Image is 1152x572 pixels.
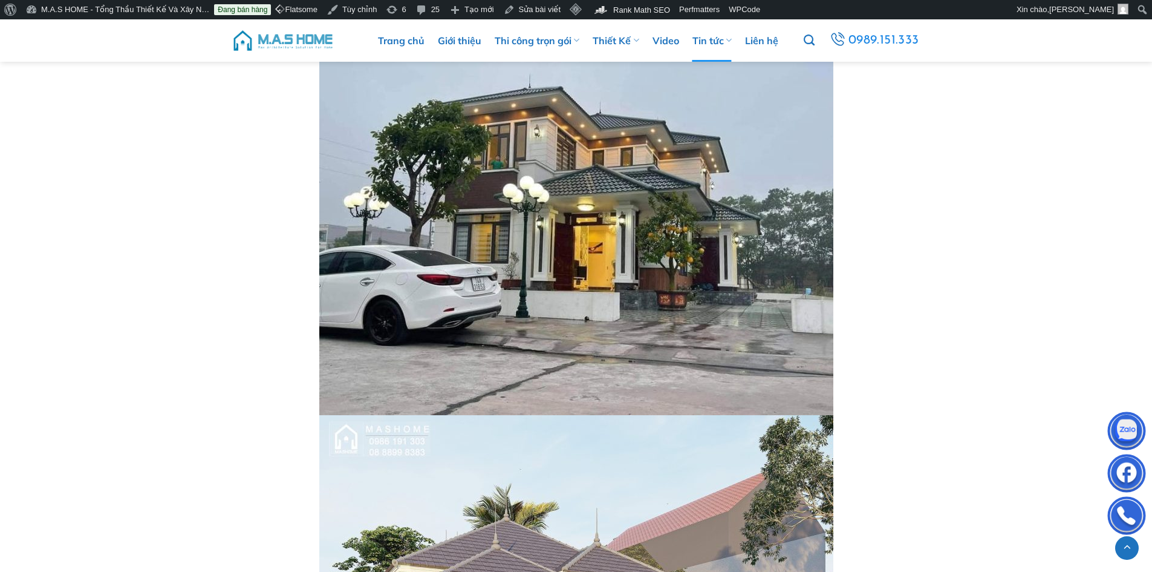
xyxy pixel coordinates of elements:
[495,19,579,62] a: Thi công trọn gói
[378,19,425,62] a: Trang chủ
[214,4,271,15] a: Đang bán hàng
[652,19,679,62] a: Video
[804,28,815,53] a: Tìm kiếm
[232,22,334,59] img: M.A.S HOME – Tổng Thầu Thiết Kế Và Xây Nhà Trọn Gói
[1049,5,1114,14] span: [PERSON_NAME]
[319,24,833,415] img: 99+ Mẫu nhà mái nhật luôn dẫn đầu xu hướng 16
[613,5,670,15] span: Rank Math SEO
[1115,536,1139,560] a: Lên đầu trang
[828,30,920,51] a: 0989.151.333
[745,19,778,62] a: Liên hệ
[848,30,919,51] span: 0989.151.333
[1108,457,1145,493] img: Facebook
[593,19,639,62] a: Thiết Kế
[1108,499,1145,536] img: Phone
[692,19,732,62] a: Tin tức
[438,19,481,62] a: Giới thiệu
[1108,415,1145,451] img: Zalo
